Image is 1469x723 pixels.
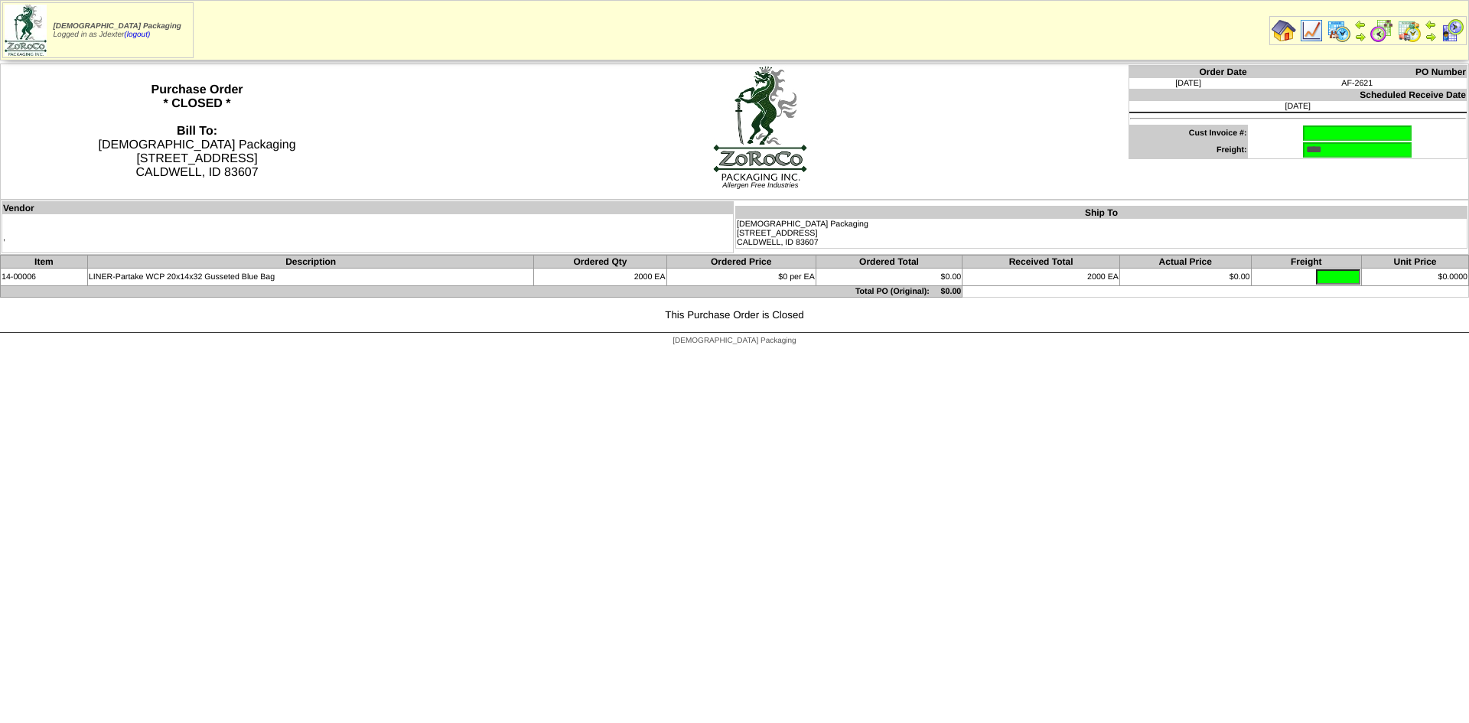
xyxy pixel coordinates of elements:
img: arrowleft.gif [1354,18,1366,31]
th: Item [1,256,88,269]
img: arrowleft.gif [1425,18,1437,31]
img: arrowright.gif [1354,31,1366,43]
th: Freight [1251,256,1362,269]
td: $0.00 [1119,269,1251,286]
th: Order Date [1129,66,1247,79]
th: Ordered Total [816,256,962,269]
th: Actual Price [1119,256,1251,269]
td: 14-00006 [1,269,88,286]
img: zoroco-logo-small.webp [5,5,47,56]
span: [DEMOGRAPHIC_DATA] Packaging [54,22,181,31]
a: (logout) [124,31,150,39]
span: Allergen Free Industries [722,181,798,189]
td: Total PO (Original): $0.00 [1,286,963,298]
th: Received Total [963,256,1120,269]
th: Purchase Order * CLOSED * [1,64,394,200]
td: [DATE] [1129,101,1467,112]
th: Ordered Qty [534,256,666,269]
td: Freight: [1129,142,1247,159]
td: Cust Invoice #: [1129,125,1247,142]
strong: Bill To: [177,125,217,138]
td: , [2,214,734,253]
td: $0 per EA [666,269,816,286]
img: calendarinout.gif [1397,18,1422,43]
span: [DEMOGRAPHIC_DATA] Packaging [673,337,796,345]
th: Unit Price [1362,256,1469,269]
span: [DEMOGRAPHIC_DATA] Packaging [STREET_ADDRESS] CALDWELL, ID 83607 [98,125,295,179]
td: [DATE] [1129,78,1247,89]
img: calendarprod.gif [1327,18,1351,43]
img: line_graph.gif [1299,18,1324,43]
th: PO Number [1248,66,1467,79]
th: Scheduled Receive Date [1129,89,1467,101]
img: logoBig.jpg [712,65,808,181]
img: calendarblend.gif [1370,18,1394,43]
th: Ship To [736,207,1467,220]
img: calendarcustomer.gif [1440,18,1464,43]
td: AF-2621 [1248,78,1467,89]
td: $0.0000 [1362,269,1469,286]
img: home.gif [1272,18,1296,43]
td: [DEMOGRAPHIC_DATA] Packaging [STREET_ADDRESS] CALDWELL, ID 83607 [736,219,1467,249]
span: Logged in as Jdexter [54,22,181,39]
td: 2000 EA [534,269,666,286]
th: Vendor [2,202,734,215]
img: arrowright.gif [1425,31,1437,43]
th: Ordered Price [666,256,816,269]
td: $0.00 [816,269,962,286]
td: LINER-Partake WCP 20x14x32 Gusseted Blue Bag [87,269,534,286]
td: 2000 EA [963,269,1120,286]
th: Description [87,256,534,269]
